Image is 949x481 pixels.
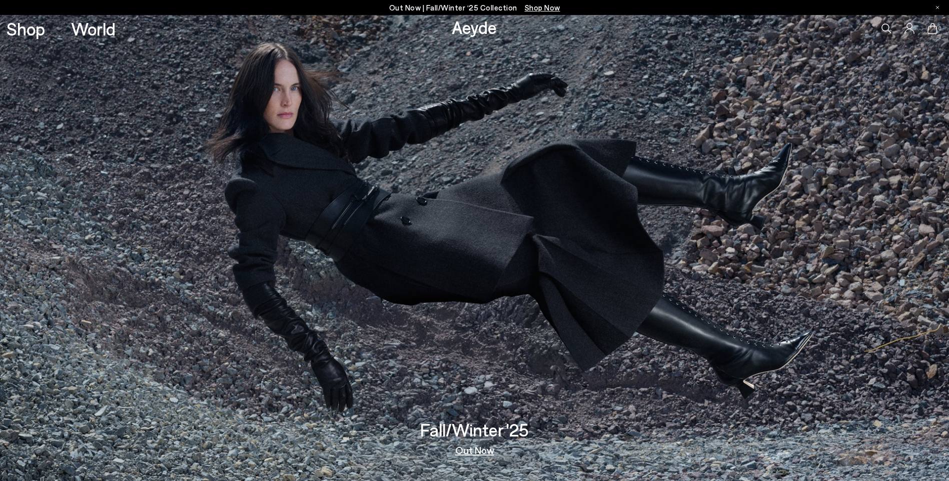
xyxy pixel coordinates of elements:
a: Aeyde [452,16,497,37]
a: Out Now [455,445,494,455]
span: Navigate to /collections/new-in [525,3,560,12]
a: Shop [7,20,45,37]
a: 0 [927,23,937,34]
span: 0 [937,26,942,31]
h3: Fall/Winter '25 [420,421,529,438]
a: World [71,20,116,37]
p: Out Now | Fall/Winter ‘25 Collection [389,1,560,14]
